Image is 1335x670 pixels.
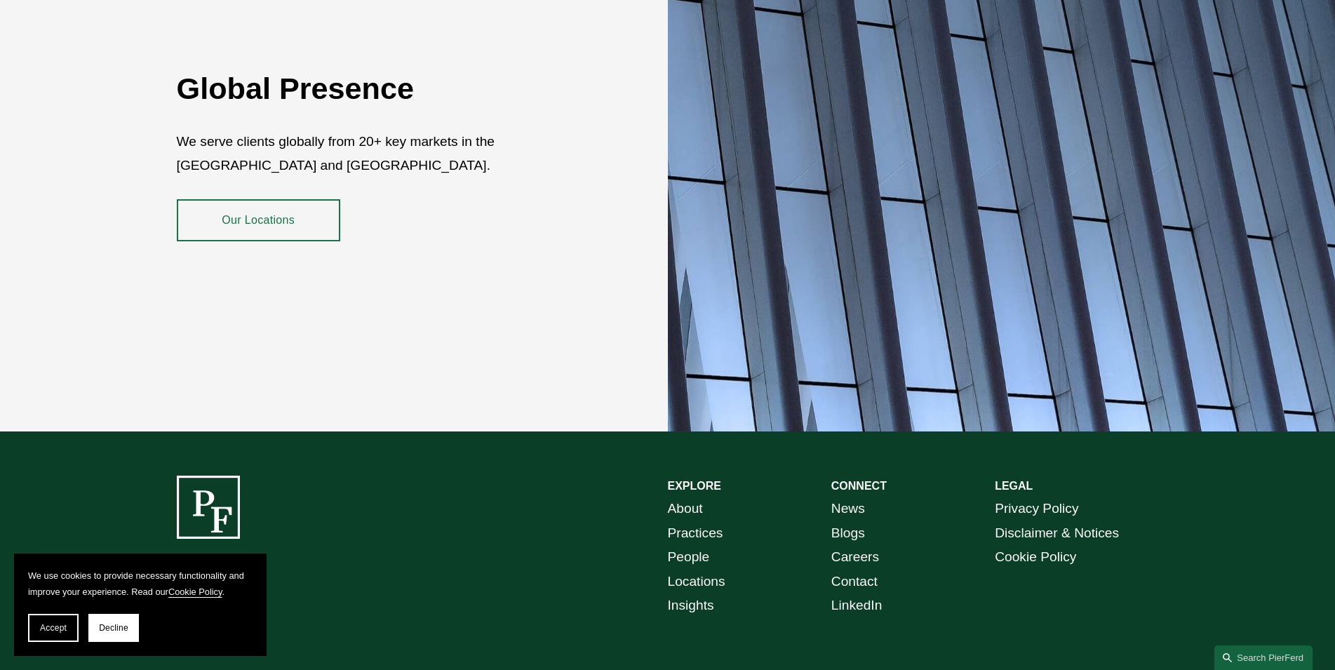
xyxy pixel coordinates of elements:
[177,199,340,241] a: Our Locations
[177,130,586,178] p: We serve clients globally from 20+ key markets in the [GEOGRAPHIC_DATA] and [GEOGRAPHIC_DATA].
[831,497,865,521] a: News
[668,594,714,618] a: Insights
[831,480,887,492] strong: CONNECT
[995,521,1119,546] a: Disclaimer & Notices
[14,554,267,656] section: Cookie banner
[831,521,865,546] a: Blogs
[668,521,723,546] a: Practices
[995,480,1033,492] strong: LEGAL
[28,614,79,642] button: Accept
[1214,645,1313,670] a: Search this site
[831,570,878,594] a: Contact
[99,623,128,633] span: Decline
[831,594,883,618] a: LinkedIn
[668,497,703,521] a: About
[995,497,1078,521] a: Privacy Policy
[995,545,1076,570] a: Cookie Policy
[831,545,879,570] a: Careers
[668,570,725,594] a: Locations
[668,480,721,492] strong: EXPLORE
[177,70,586,107] h2: Global Presence
[88,614,139,642] button: Decline
[668,545,710,570] a: People
[28,568,253,600] p: We use cookies to provide necessary functionality and improve your experience. Read our .
[40,623,67,633] span: Accept
[168,587,222,597] a: Cookie Policy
